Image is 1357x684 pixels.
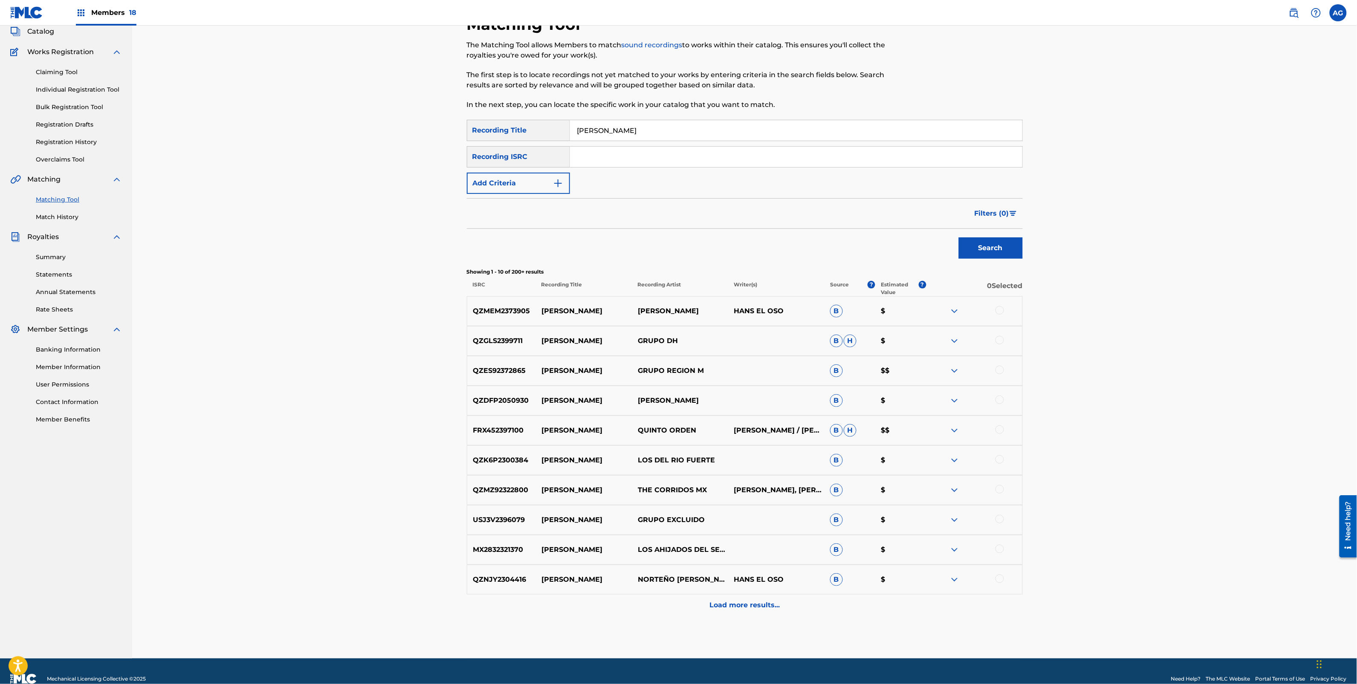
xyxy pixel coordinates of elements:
[536,281,632,296] p: Recording Title
[949,515,960,525] img: expand
[632,455,728,465] p: LOS DEL RIO FUERTE
[112,232,122,242] img: expand
[536,545,632,555] p: [PERSON_NAME]
[467,485,536,495] p: QZMZ92322800
[728,281,825,296] p: Writer(s)
[844,424,856,437] span: H
[467,306,536,316] p: QZMEM2373905
[536,366,632,376] p: [PERSON_NAME]
[536,336,632,346] p: [PERSON_NAME]
[632,395,728,406] p: [PERSON_NAME]
[875,425,926,436] p: $$
[36,305,122,314] a: Rate Sheets
[728,306,824,316] p: HANS EL OSO
[949,574,960,585] img: expand
[830,305,843,317] span: B
[1289,8,1299,18] img: search
[36,138,122,147] a: Registration History
[10,174,21,185] img: Matching
[36,363,122,372] a: Member Information
[1206,675,1250,683] a: The MLC Website
[36,213,122,222] a: Match History
[830,454,843,467] span: B
[875,574,926,585] p: $
[1285,4,1302,21] a: Public Search
[1311,8,1321,18] img: help
[830,543,843,556] span: B
[10,47,21,57] img: Works Registration
[632,281,728,296] p: Recording Artist
[875,515,926,525] p: $
[76,8,86,18] img: Top Rightsholders
[949,485,960,495] img: expand
[1314,643,1357,684] iframe: Chat Widget
[10,232,20,242] img: Royalties
[10,26,20,37] img: Catalog
[536,515,632,525] p: [PERSON_NAME]
[467,268,1023,276] p: Showing 1 - 10 of 200+ results
[467,366,536,376] p: QZES92372865
[129,9,136,17] span: 18
[467,545,536,555] p: MX2832321370
[949,306,960,316] img: expand
[632,366,728,376] p: GRUPO REGION M
[36,380,122,389] a: User Permissions
[112,47,122,57] img: expand
[830,484,843,496] span: B
[10,324,20,335] img: Member Settings
[709,600,780,610] p: Load more results...
[875,336,926,346] p: $
[36,195,122,204] a: Matching Tool
[467,120,1023,263] form: Search Form
[536,395,632,406] p: [PERSON_NAME]
[881,281,919,296] p: Estimated Value
[622,41,683,49] a: sound recordings
[467,336,536,346] p: QZGLS2399711
[1333,492,1357,561] iframe: Resource Center
[830,394,843,407] span: B
[632,515,728,525] p: GRUPO EXCLUIDO
[975,208,1009,219] span: Filters ( 0 )
[36,85,122,94] a: Individual Registration Tool
[27,47,94,57] span: Works Registration
[632,306,728,316] p: [PERSON_NAME]
[36,415,122,424] a: Member Benefits
[1308,4,1325,21] div: Help
[632,425,728,436] p: QUINTO ORDEN
[467,455,536,465] p: QZK6P2300384
[844,335,856,347] span: H
[875,455,926,465] p: $
[1317,652,1322,677] div: Drag
[36,120,122,129] a: Registration Drafts
[467,574,536,585] p: QZNJY2304416
[27,232,59,242] span: Royalties
[36,398,122,407] a: Contact Information
[1010,211,1017,216] img: filter
[875,366,926,376] p: $$
[868,281,875,289] span: ?
[36,270,122,279] a: Statements
[875,545,926,555] p: $
[27,174,61,185] span: Matching
[1311,675,1347,683] a: Privacy Policy
[467,281,536,296] p: ISRC
[36,253,122,262] a: Summary
[632,545,728,555] p: LOS AHIJADOS DEL SEÑOR
[553,178,563,188] img: 9d2ae6d4665cec9f34b9.svg
[949,366,960,376] img: expand
[467,425,536,436] p: FRX452397100
[536,425,632,436] p: [PERSON_NAME]
[875,485,926,495] p: $
[875,306,926,316] p: $
[10,26,54,37] a: CatalogCatalog
[467,515,536,525] p: USJ3V2396079
[467,173,570,194] button: Add Criteria
[632,336,728,346] p: GRUPO DH
[536,455,632,465] p: [PERSON_NAME]
[1171,675,1201,683] a: Need Help?
[875,395,926,406] p: $
[830,335,843,347] span: B
[112,324,122,335] img: expand
[27,26,54,37] span: Catalog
